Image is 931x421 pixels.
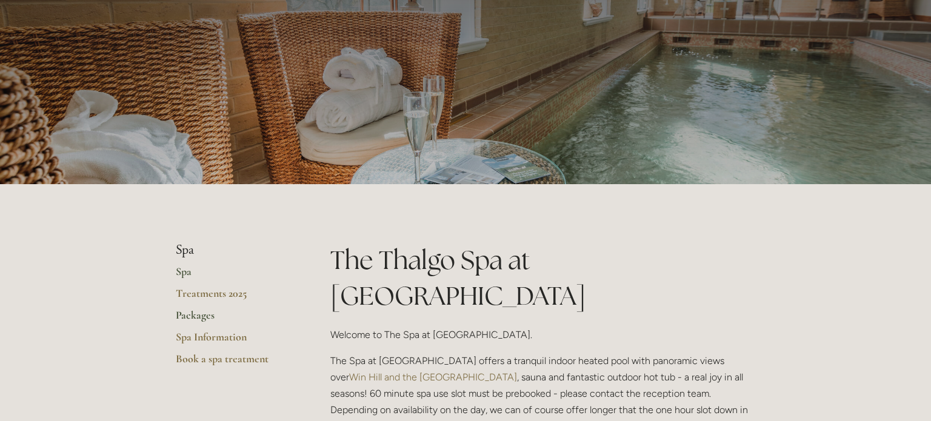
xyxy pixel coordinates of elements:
[330,242,755,314] h1: The Thalgo Spa at [GEOGRAPHIC_DATA]
[176,308,292,330] a: Packages
[176,265,292,287] a: Spa
[176,287,292,308] a: Treatments 2025
[176,330,292,352] a: Spa Information
[349,371,517,383] a: Win Hill and the [GEOGRAPHIC_DATA]
[176,352,292,374] a: Book a spa treatment
[330,327,755,343] p: Welcome to The Spa at [GEOGRAPHIC_DATA].
[176,242,292,258] li: Spa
